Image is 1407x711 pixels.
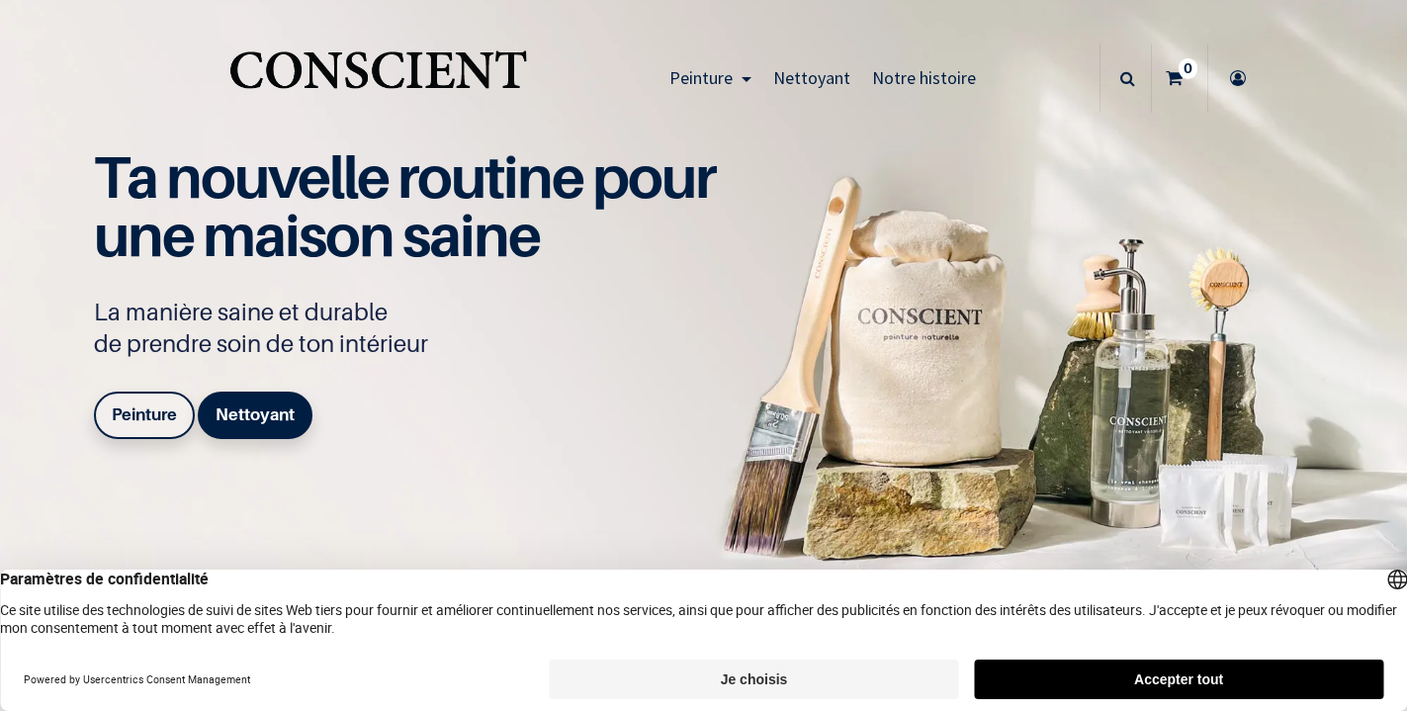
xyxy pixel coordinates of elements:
sup: 0 [1179,58,1197,78]
span: Ta nouvelle routine pour une maison saine [94,141,715,270]
span: Nettoyant [773,66,850,89]
img: Conscient [225,40,531,118]
p: La manière saine et durable de prendre soin de ton intérieur [94,297,737,360]
a: Logo of Conscient [225,40,531,118]
a: Peinture [659,44,762,113]
span: Notre histoire [872,66,976,89]
a: Peinture [94,392,195,439]
a: Nettoyant [198,392,312,439]
b: Nettoyant [216,404,295,424]
span: Peinture [669,66,733,89]
b: Peinture [112,404,177,424]
a: 0 [1152,44,1207,113]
